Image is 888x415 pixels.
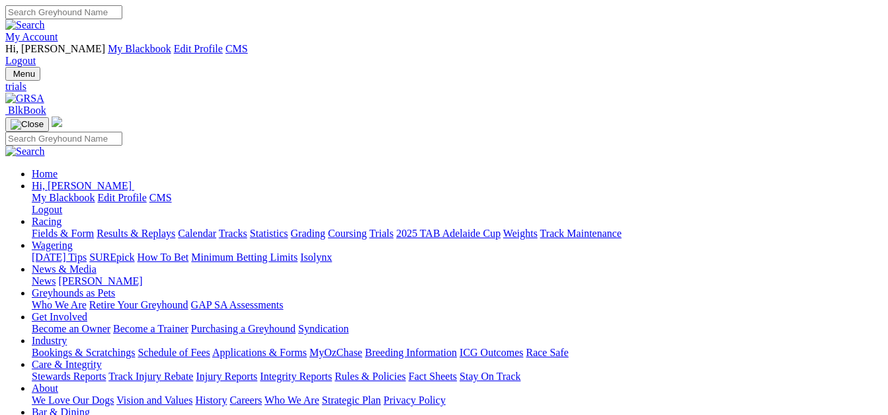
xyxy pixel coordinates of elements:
[5,117,49,132] button: Toggle navigation
[5,55,36,66] a: Logout
[260,371,332,382] a: Integrity Reports
[32,180,132,191] span: Hi, [PERSON_NAME]
[365,347,457,358] a: Breeding Information
[5,146,45,158] img: Search
[5,93,44,105] img: GRSA
[32,287,115,299] a: Greyhounds as Pets
[264,394,319,406] a: Who We Are
[89,252,134,263] a: SUREpick
[32,347,135,358] a: Bookings & Scratchings
[195,394,227,406] a: History
[32,168,58,179] a: Home
[108,371,193,382] a: Track Injury Rebate
[322,394,381,406] a: Strategic Plan
[149,192,172,203] a: CMS
[409,371,457,382] a: Fact Sheets
[5,132,122,146] input: Search
[13,69,35,79] span: Menu
[32,263,97,275] a: News & Media
[32,228,94,239] a: Fields & Form
[250,228,288,239] a: Statistics
[369,228,393,239] a: Trials
[32,359,102,370] a: Care & Integrity
[32,371,883,383] div: Care & Integrity
[32,216,61,227] a: Racing
[383,394,446,406] a: Privacy Policy
[32,299,883,311] div: Greyhounds as Pets
[229,394,262,406] a: Careers
[191,252,298,263] a: Minimum Betting Limits
[5,19,45,31] img: Search
[32,275,883,287] div: News & Media
[32,371,106,382] a: Stewards Reports
[32,275,56,287] a: News
[225,43,248,54] a: CMS
[32,311,87,322] a: Get Involved
[178,228,216,239] a: Calendar
[5,67,40,81] button: Toggle navigation
[32,228,883,240] div: Racing
[526,347,568,358] a: Race Safe
[174,43,223,54] a: Edit Profile
[5,31,58,42] a: My Account
[32,383,58,394] a: About
[298,323,348,334] a: Syndication
[108,43,171,54] a: My Blackbook
[212,347,307,358] a: Applications & Forms
[98,192,147,203] a: Edit Profile
[32,323,110,334] a: Become an Owner
[58,275,142,287] a: [PERSON_NAME]
[32,335,67,346] a: Industry
[8,105,46,116] span: BlkBook
[32,299,87,310] a: Who We Are
[291,228,325,239] a: Grading
[5,43,105,54] span: Hi, [PERSON_NAME]
[116,394,192,406] a: Vision and Values
[219,228,247,239] a: Tracks
[32,252,87,263] a: [DATE] Tips
[309,347,362,358] a: MyOzChase
[32,347,883,359] div: Industry
[196,371,257,382] a: Injury Reports
[32,180,134,191] a: Hi, [PERSON_NAME]
[32,240,73,251] a: Wagering
[460,371,520,382] a: Stay On Track
[97,228,175,239] a: Results & Replays
[503,228,538,239] a: Weights
[5,81,883,93] a: trials
[32,192,95,203] a: My Blackbook
[52,116,62,127] img: logo-grsa-white.png
[5,105,46,116] a: BlkBook
[32,192,883,216] div: Hi, [PERSON_NAME]
[540,228,622,239] a: Track Maintenance
[89,299,188,310] a: Retire Your Greyhound
[396,228,501,239] a: 2025 TAB Adelaide Cup
[32,252,883,263] div: Wagering
[138,347,210,358] a: Schedule of Fees
[191,299,284,310] a: GAP SA Assessments
[5,43,883,67] div: My Account
[32,323,883,335] div: Get Involved
[138,252,189,263] a: How To Bet
[32,204,62,215] a: Logout
[113,323,188,334] a: Become a Trainer
[300,252,332,263] a: Isolynx
[32,394,114,406] a: We Love Our Dogs
[11,119,44,130] img: Close
[460,347,523,358] a: ICG Outcomes
[328,228,367,239] a: Coursing
[32,394,883,406] div: About
[191,323,296,334] a: Purchasing a Greyhound
[335,371,406,382] a: Rules & Policies
[5,5,122,19] input: Search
